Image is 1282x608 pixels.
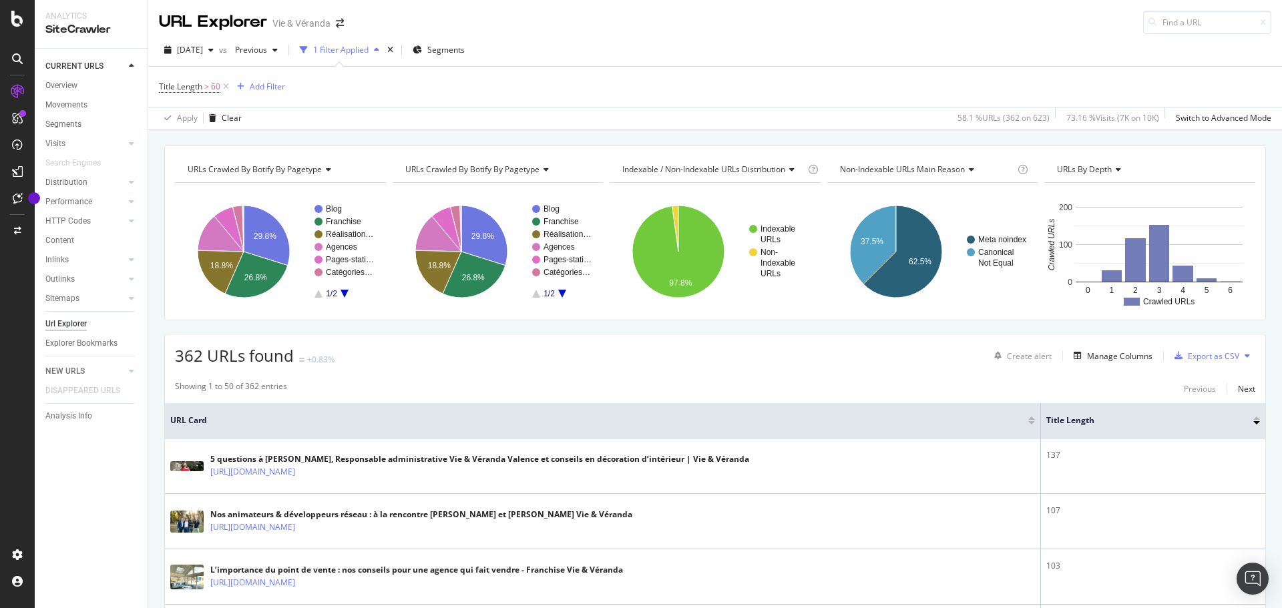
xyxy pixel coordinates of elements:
[1054,159,1243,180] h4: URLs by Depth
[761,258,795,268] text: Indexable
[28,192,40,204] div: Tooltip anchor
[210,576,295,589] a: [URL][DOMAIN_NAME]
[1086,286,1090,295] text: 0
[210,509,632,521] div: Nos animateurs & développeurs réseau : à la rencontre [PERSON_NAME] et [PERSON_NAME] Vie & Véranda
[1229,286,1233,295] text: 6
[1059,203,1072,212] text: 200
[544,217,579,226] text: Franchise
[978,235,1026,244] text: Meta noindex
[544,204,560,214] text: Blog
[45,11,137,22] div: Analytics
[544,242,575,252] text: Agences
[45,59,103,73] div: CURRENT URLS
[1133,286,1138,295] text: 2
[254,232,276,241] text: 29.8%
[326,289,337,298] text: 1/2
[461,273,484,282] text: 26.8%
[909,257,931,266] text: 62.5%
[978,248,1014,257] text: Canonical
[299,358,304,362] img: Equal
[1169,345,1239,366] button: Export as CSV
[393,194,602,310] svg: A chart.
[272,17,331,30] div: Vie & Véranda
[45,117,81,131] div: Segments
[45,195,125,209] a: Performance
[1110,286,1114,295] text: 1
[622,164,785,175] span: Indexable / Non-Indexable URLs distribution
[45,234,74,248] div: Content
[170,511,204,533] img: main image
[761,235,781,244] text: URLs
[1046,449,1260,461] div: 137
[1046,505,1260,517] div: 107
[669,278,692,288] text: 97.8%
[837,159,1016,180] h4: Non-Indexable URLs Main Reason
[170,461,204,471] img: main image
[471,232,493,241] text: 29.8%
[1048,219,1057,270] text: Crawled URLs
[45,176,125,190] a: Distribution
[407,39,470,61] button: Segments
[1044,194,1253,310] svg: A chart.
[1068,348,1152,364] button: Manage Columns
[294,39,385,61] button: 1 Filter Applied
[45,336,138,350] a: Explorer Bookmarks
[1046,414,1233,426] span: Title Length
[544,255,592,264] text: Pages-stati…
[544,289,555,298] text: 1/2
[45,117,138,131] a: Segments
[827,194,1036,310] svg: A chart.
[326,268,373,277] text: Catégories…
[210,564,623,576] div: L’importance du point de vente : nos conseils pour une agence qui fait vendre - Franchise Vie & V...
[978,258,1014,268] text: Not Equal
[385,43,396,57] div: times
[45,98,87,112] div: Movements
[185,159,374,180] h4: URLs Crawled By Botify By pagetype
[544,268,590,277] text: Catégories…
[188,164,322,175] span: URLs Crawled By Botify By pagetype
[313,44,369,55] div: 1 Filter Applied
[45,176,87,190] div: Distribution
[1007,350,1052,362] div: Create alert
[761,248,778,257] text: Non-
[840,164,965,175] span: Non-Indexable URLs Main Reason
[159,107,198,129] button: Apply
[761,269,781,278] text: URLs
[45,292,79,306] div: Sitemaps
[177,112,198,123] div: Apply
[761,224,795,234] text: Indexable
[1087,350,1152,362] div: Manage Columns
[45,409,138,423] a: Analysis Info
[45,364,125,378] a: NEW URLS
[957,112,1050,123] div: 58.1 % URLs ( 362 on 623 )
[45,253,125,267] a: Inlinks
[45,317,138,331] a: Url Explorer
[45,59,125,73] a: CURRENT URLS
[45,79,77,93] div: Overview
[177,44,203,55] span: 2025 Sep. 7th
[210,465,295,479] a: [URL][DOMAIN_NAME]
[45,384,134,398] a: DISAPPEARED URLS
[544,230,591,239] text: Réalisation…
[230,39,283,61] button: Previous
[232,79,285,95] button: Add Filter
[405,164,540,175] span: URLs Crawled By Botify By pagetype
[326,217,361,226] text: Franchise
[307,354,335,365] div: +0.83%
[230,44,267,55] span: Previous
[1143,11,1271,34] input: Find a URL
[45,22,137,37] div: SiteCrawler
[1046,560,1260,572] div: 103
[1184,380,1216,396] button: Previous
[326,230,373,239] text: Réalisation…
[250,81,285,92] div: Add Filter
[1176,112,1271,123] div: Switch to Advanced Mode
[1181,286,1186,295] text: 4
[175,194,384,310] div: A chart.
[170,414,1025,426] span: URL Card
[1238,380,1255,396] button: Next
[175,380,287,396] div: Showing 1 to 50 of 362 entries
[45,336,118,350] div: Explorer Bookmarks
